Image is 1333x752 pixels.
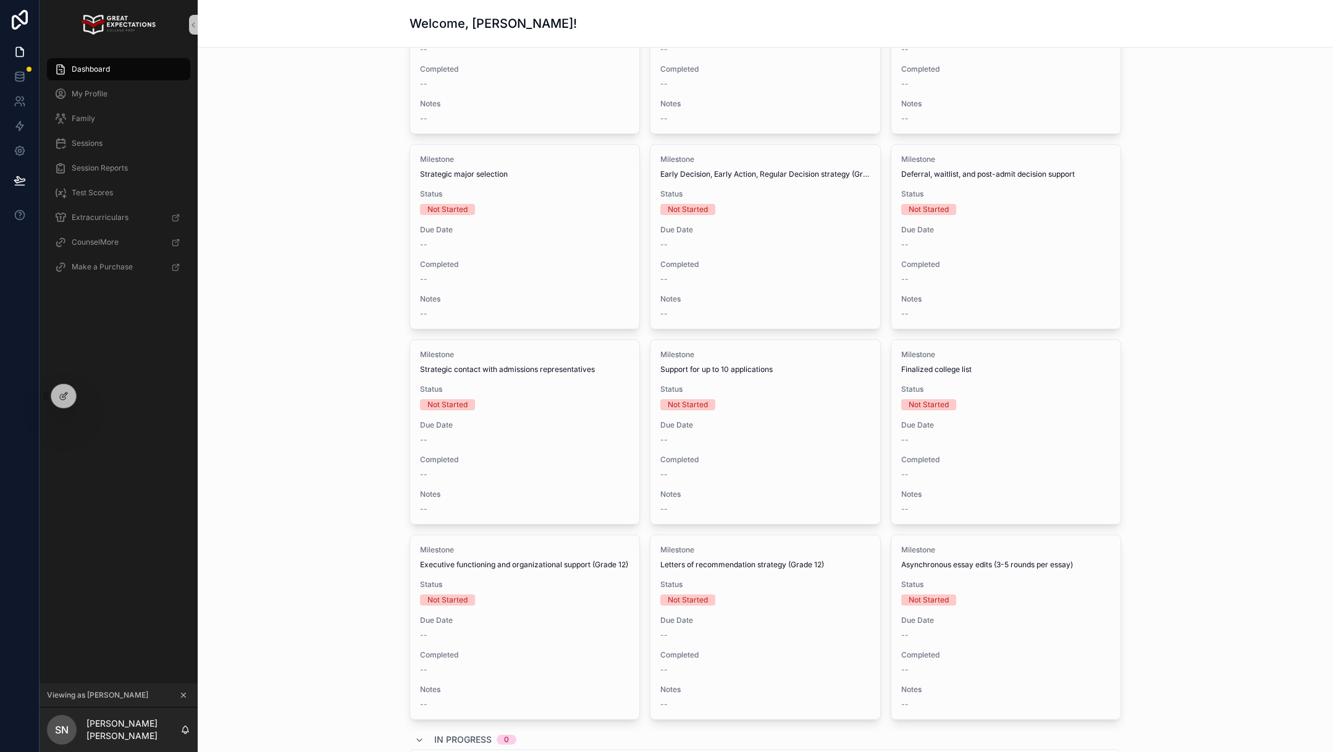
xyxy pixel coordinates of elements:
div: Not Started [909,594,949,606]
span: -- [420,699,427,709]
span: Milestone [420,154,629,164]
span: Completed [420,260,629,269]
span: Status [660,580,870,589]
span: Milestone [420,545,629,555]
a: CounselMore [47,231,190,253]
span: -- [420,470,427,480]
span: Completed [420,650,629,660]
span: Milestone [420,350,629,360]
span: Completed [901,455,1111,465]
span: -- [660,435,668,445]
span: -- [901,240,909,250]
span: Completed [901,650,1111,660]
span: Sessions [72,138,103,148]
div: Not Started [427,594,468,606]
span: -- [901,470,909,480]
span: Milestone [901,350,1111,360]
span: Make a Purchase [72,262,133,272]
span: -- [660,240,668,250]
span: -- [420,309,427,319]
span: Status [901,580,1111,589]
span: -- [901,630,909,640]
span: Deferral, waitlist, and post-admit decision support [901,169,1075,179]
span: Completed [660,650,870,660]
span: -- [420,240,427,250]
span: Status [660,384,870,394]
a: Session Reports [47,157,190,179]
div: scrollable content [40,49,198,294]
span: Strategic contact with admissions representatives [420,365,595,374]
span: Completed [660,260,870,269]
span: -- [660,470,668,480]
span: In Progress [434,733,492,746]
span: Dashboard [72,64,110,74]
span: Viewing as [PERSON_NAME] [47,690,148,700]
span: Completed [660,455,870,465]
span: Notes [660,294,870,304]
span: Finalized college list [901,365,972,374]
span: Due Date [420,225,629,235]
img: App logo [82,15,155,35]
div: Not Started [427,399,468,410]
span: Due Date [420,615,629,625]
span: My Profile [72,89,107,99]
span: Due Date [660,615,870,625]
a: Extracurriculars [47,206,190,229]
span: Completed [420,455,629,465]
span: Support for up to 10 applications [660,365,773,374]
span: Notes [660,489,870,499]
span: Notes [901,489,1111,499]
span: Completed [660,64,870,74]
span: Due Date [660,225,870,235]
span: -- [660,274,668,284]
div: Not Started [668,399,708,410]
span: -- [660,79,668,89]
h1: Welcome, [PERSON_NAME]! [410,15,577,32]
span: Milestone [660,350,870,360]
span: -- [420,504,427,514]
span: -- [420,665,427,675]
span: -- [660,44,668,54]
span: Notes [660,685,870,695]
span: Notes [901,685,1111,695]
span: -- [420,79,427,89]
span: Due Date [660,420,870,430]
span: Due Date [901,615,1111,625]
a: Test Scores [47,182,190,204]
span: Letters of recommendation strategy (Grade 12) [660,560,824,570]
span: CounselMore [72,237,119,247]
span: Milestone [901,154,1111,164]
span: Extracurriculars [72,213,128,222]
span: -- [420,114,427,124]
span: -- [901,309,909,319]
div: Not Started [427,204,468,215]
span: Strategic major selection [420,169,508,179]
span: Test Scores [72,188,113,198]
span: Milestone [660,154,870,164]
span: Completed [901,260,1111,269]
span: -- [420,274,427,284]
span: -- [660,630,668,640]
span: Notes [420,294,629,304]
span: Milestone [901,545,1111,555]
div: 0 [504,735,509,745]
span: Family [72,114,95,124]
span: -- [901,699,909,709]
a: Dashboard [47,58,190,80]
span: Due Date [901,420,1111,430]
span: Status [901,189,1111,199]
span: Status [660,189,870,199]
span: Status [420,189,629,199]
span: Completed [420,64,629,74]
span: -- [420,435,427,445]
span: Notes [420,489,629,499]
span: Notes [901,294,1111,304]
span: -- [901,435,909,445]
span: Due Date [420,420,629,430]
div: Not Started [909,204,949,215]
span: SN [55,722,69,737]
span: Status [420,580,629,589]
span: Due Date [901,225,1111,235]
span: Status [901,384,1111,394]
div: Not Started [909,399,949,410]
